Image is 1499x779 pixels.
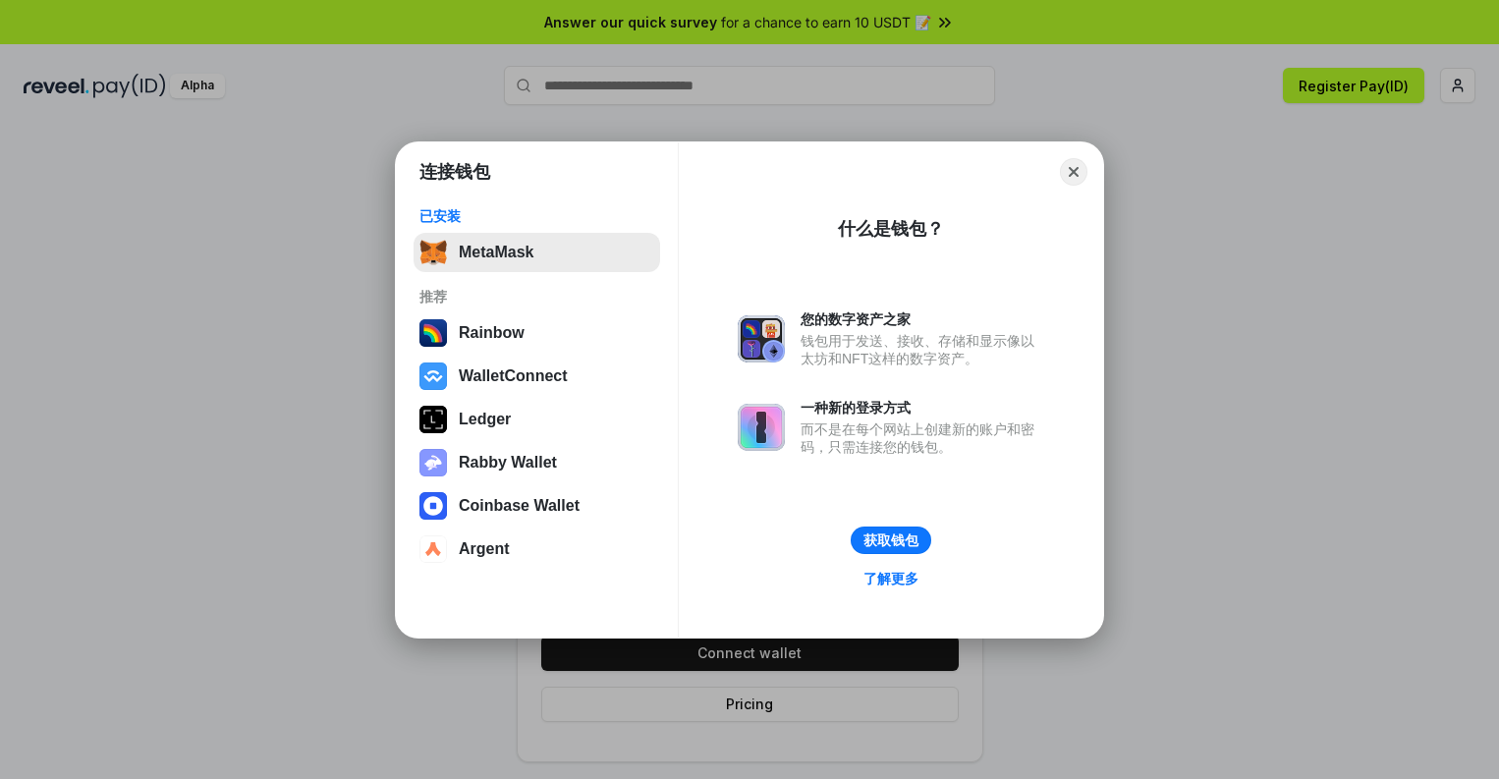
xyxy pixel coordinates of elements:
button: Rabby Wallet [414,443,660,482]
img: svg+xml,%3Csvg%20width%3D%22120%22%20height%3D%22120%22%20viewBox%3D%220%200%20120%20120%22%20fil... [419,319,447,347]
img: svg+xml,%3Csvg%20width%3D%2228%22%20height%3D%2228%22%20viewBox%3D%220%200%2028%2028%22%20fill%3D... [419,362,447,390]
div: Ledger [459,411,511,428]
button: Close [1060,158,1087,186]
img: svg+xml,%3Csvg%20xmlns%3D%22http%3A%2F%2Fwww.w3.org%2F2000%2Fsvg%22%20fill%3D%22none%22%20viewBox... [738,315,785,362]
div: 获取钱包 [863,531,918,549]
div: Coinbase Wallet [459,497,580,515]
img: svg+xml,%3Csvg%20width%3D%2228%22%20height%3D%2228%22%20viewBox%3D%220%200%2028%2028%22%20fill%3D... [419,535,447,563]
div: 您的数字资产之家 [801,310,1044,328]
div: 而不是在每个网站上创建新的账户和密码，只需连接您的钱包。 [801,420,1044,456]
div: MetaMask [459,244,533,261]
img: svg+xml,%3Csvg%20fill%3D%22none%22%20height%3D%2233%22%20viewBox%3D%220%200%2035%2033%22%20width%... [419,239,447,266]
button: Argent [414,529,660,569]
div: Rabby Wallet [459,454,557,472]
img: svg+xml,%3Csvg%20xmlns%3D%22http%3A%2F%2Fwww.w3.org%2F2000%2Fsvg%22%20fill%3D%22none%22%20viewBox... [738,404,785,451]
div: 钱包用于发送、接收、存储和显示像以太坊和NFT这样的数字资产。 [801,332,1044,367]
img: svg+xml,%3Csvg%20xmlns%3D%22http%3A%2F%2Fwww.w3.org%2F2000%2Fsvg%22%20width%3D%2228%22%20height%3... [419,406,447,433]
button: WalletConnect [414,357,660,396]
img: svg+xml,%3Csvg%20xmlns%3D%22http%3A%2F%2Fwww.w3.org%2F2000%2Fsvg%22%20fill%3D%22none%22%20viewBox... [419,449,447,476]
button: Ledger [414,400,660,439]
div: 一种新的登录方式 [801,399,1044,417]
button: 获取钱包 [851,527,931,554]
img: svg+xml,%3Csvg%20width%3D%2228%22%20height%3D%2228%22%20viewBox%3D%220%200%2028%2028%22%20fill%3D... [419,492,447,520]
div: 已安装 [419,207,654,225]
h1: 连接钱包 [419,160,490,184]
button: MetaMask [414,233,660,272]
div: Argent [459,540,510,558]
div: 推荐 [419,288,654,306]
button: Rainbow [414,313,660,353]
div: 了解更多 [863,570,918,587]
div: 什么是钱包？ [838,217,944,241]
a: 了解更多 [852,566,930,591]
div: Rainbow [459,324,525,342]
button: Coinbase Wallet [414,486,660,526]
div: WalletConnect [459,367,568,385]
